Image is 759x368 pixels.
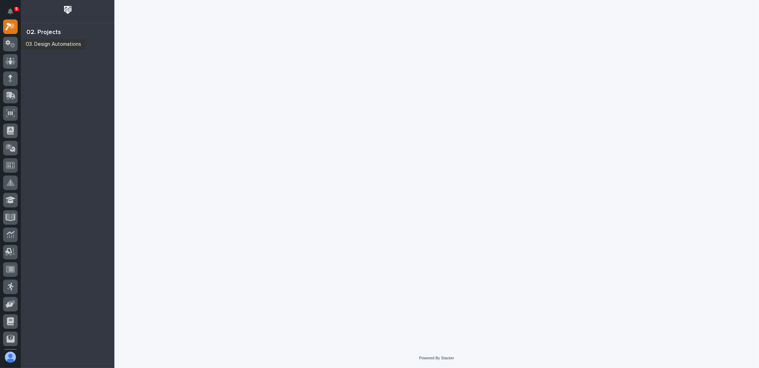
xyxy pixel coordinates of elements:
[419,356,454,360] a: Powered By Stacker
[61,3,74,16] img: Workspace Logo
[26,29,61,36] div: 02. Projects
[3,4,18,19] button: Notifications
[9,8,18,19] div: Notifications5
[3,350,18,365] button: users-avatar
[15,7,18,11] p: 5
